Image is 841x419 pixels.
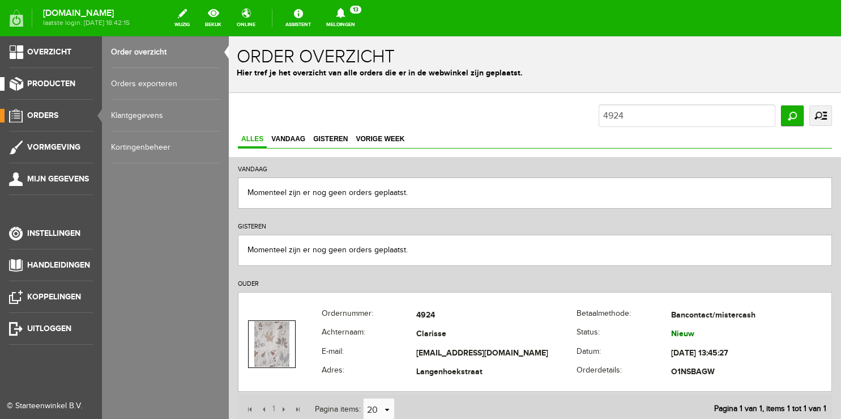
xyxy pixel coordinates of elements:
[81,95,122,112] a: Gisteren
[9,235,603,256] h2: OUDER
[27,228,80,238] span: Instellingen
[39,95,80,112] a: Vandaag
[230,6,262,31] a: online
[48,367,60,379] input: Volgende pagina
[7,400,86,412] div: © Starteenwinkel B.V.
[9,198,603,230] div: Momenteel zijn er nog geen orders geplaatst.
[111,36,220,68] a: Order overzicht
[370,68,547,91] input: Zoek op Ordernummer of Order details
[93,327,188,346] th: Adres:
[111,68,220,100] a: Orders exporteren
[8,31,604,43] p: Hier tref je het overzicht van alle orders die er in de webwinkel zijn geplaatst.
[187,327,348,346] td: Langenhoekstraat
[62,367,75,379] input: Laatste pagina
[279,6,318,31] a: Assistent
[15,367,28,379] input: Eerste pagina
[187,289,348,308] td: Clarisse
[27,260,90,270] span: Handleidingen
[168,6,197,31] a: wijzig
[9,141,603,172] div: Momenteel zijn er nog geen orders geplaatst.
[25,285,60,331] img: Bekijk de order details
[39,99,80,107] span: Vandaag
[43,20,130,26] span: laatste login: [DATE] 18:42:15
[187,308,348,327] td: [EMAIL_ADDRESS][DOMAIN_NAME]
[93,289,188,308] th: Achternaam:
[9,121,603,141] h2: VANDAAG
[348,327,443,346] th: Orderdetails:
[8,11,604,31] h1: Order overzicht
[319,6,362,31] a: Meldingen13
[27,111,58,120] span: Orders
[442,270,603,289] td: Bancontact/mistercash
[27,79,75,88] span: Producten
[187,270,348,289] td: 4924
[27,47,71,57] span: Overzicht
[27,174,89,184] span: Mijn gegevens
[111,100,220,132] a: Klantgegevens
[348,308,443,327] th: Datum:
[81,99,122,107] span: Gisteren
[580,69,603,90] a: uitgebreid zoeken
[123,95,179,112] a: Vorige week
[43,10,130,16] strong: [DOMAIN_NAME]
[348,289,443,308] th: Status:
[198,6,228,31] a: bekijk
[9,178,603,198] h2: GISTEREN
[552,69,575,90] input: Zoeken
[27,142,80,152] span: Vormgeving
[27,324,71,333] span: Uitloggen
[30,367,42,379] input: Vorige pagina
[111,132,220,163] a: Kortingenbeheer
[9,99,38,107] span: Alles
[42,361,48,384] a: 1
[123,99,179,107] span: Vorige week
[480,361,603,384] div: Pagina 1 van 1, items 1 tot 1 van 1
[442,293,466,302] span: Nieuw
[93,270,188,289] th: Ordernummer:
[9,95,38,112] a: Alles
[350,6,361,14] span: 13
[348,270,443,289] th: Betaalmethode:
[153,363,163,384] a: select
[442,308,603,327] td: [DATE] 13:45:27
[93,308,188,327] th: E-mail:
[27,292,81,302] span: Koppelingen
[442,327,603,346] td: O1NSBAGW
[86,369,132,378] span: Pagina items:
